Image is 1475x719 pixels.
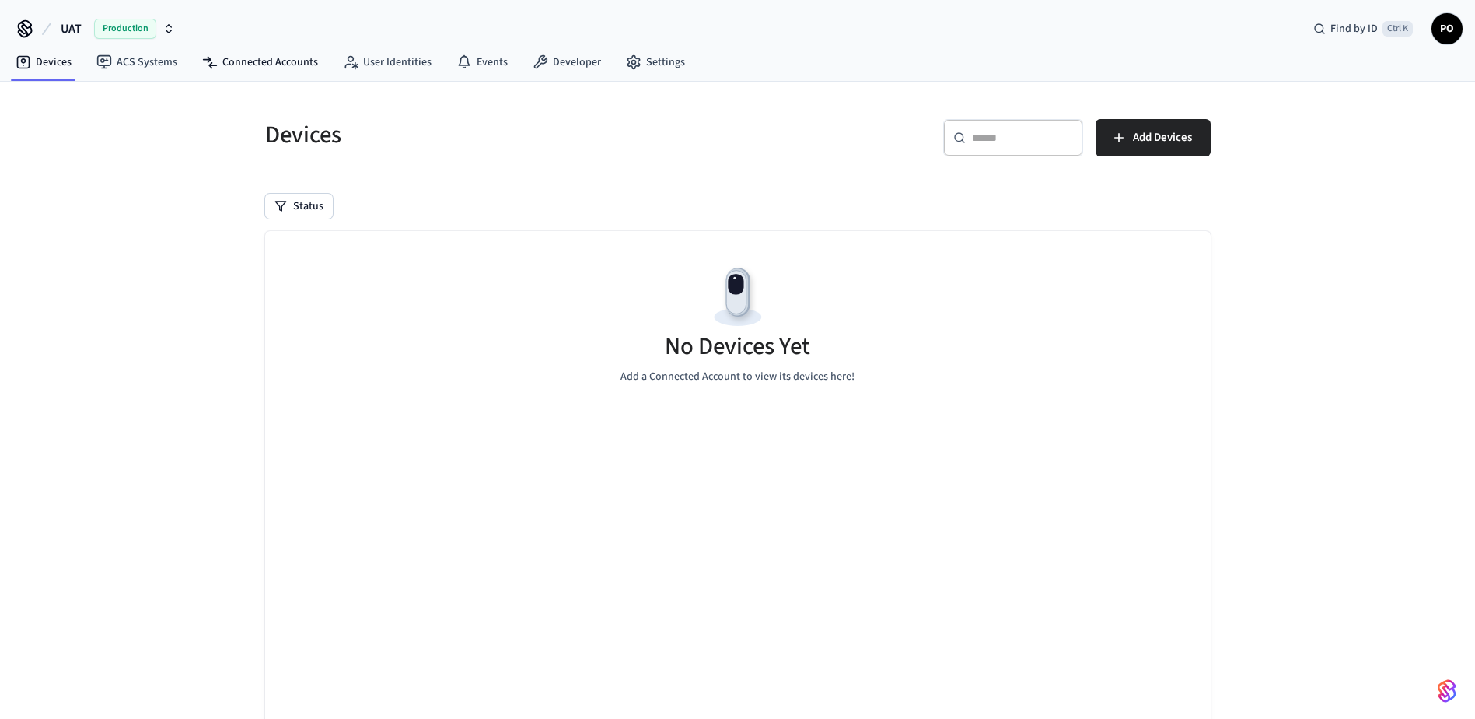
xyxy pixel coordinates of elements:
span: Add Devices [1133,128,1192,148]
a: Devices [3,48,84,76]
a: Developer [520,48,613,76]
span: Ctrl K [1382,21,1413,37]
div: Find by IDCtrl K [1301,15,1425,43]
h5: No Devices Yet [665,331,810,363]
button: PO [1431,13,1463,44]
a: User Identities [330,48,444,76]
span: Production [94,19,156,39]
img: SeamLogoGradient.69752ec5.svg [1438,679,1456,703]
span: PO [1433,15,1461,43]
a: ACS Systems [84,48,190,76]
img: Devices Empty State [703,262,773,332]
span: Find by ID [1330,21,1378,37]
button: Add Devices [1096,119,1211,156]
a: Connected Accounts [190,48,330,76]
a: Events [444,48,520,76]
p: Add a Connected Account to view its devices here! [620,369,855,385]
span: UAT [61,19,82,38]
button: Status [265,194,333,219]
h5: Devices [265,119,729,151]
a: Settings [613,48,697,76]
